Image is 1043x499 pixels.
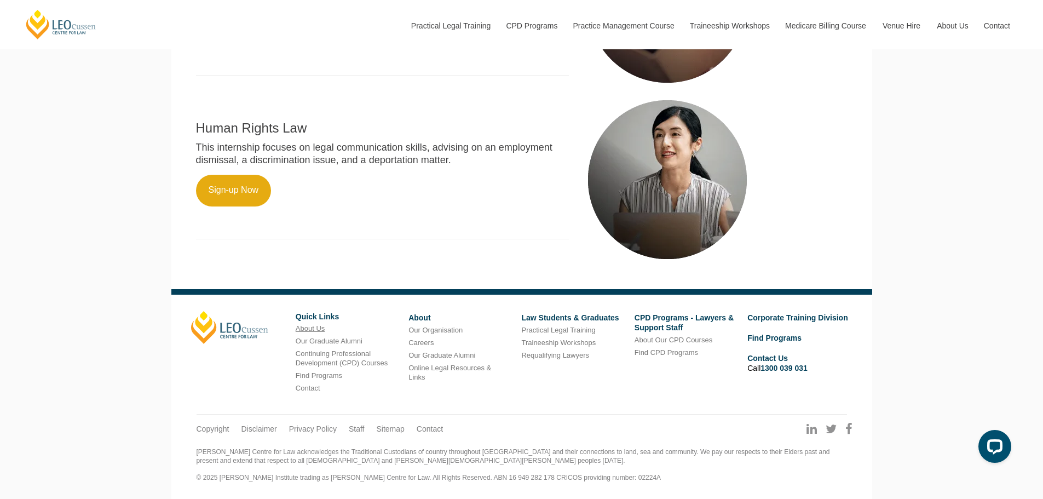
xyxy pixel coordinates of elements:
a: About Us [929,2,976,49]
a: Find Programs [296,371,342,380]
a: Traineeship Workshops [682,2,777,49]
a: Contact [976,2,1018,49]
a: Sign-up Now [196,175,272,207]
a: About [408,313,430,322]
a: Find CPD Programs [635,348,698,357]
a: Venue Hire [874,2,929,49]
iframe: LiveChat chat widget [970,426,1016,472]
a: Privacy Policy [289,424,337,434]
a: Contact Us [747,354,788,363]
a: CPD Programs - Lawyers & Support Staff [635,313,734,332]
a: Sitemap [376,424,404,434]
a: Practical Legal Training [521,326,595,334]
a: Disclaimer [241,424,276,434]
a: Medicare Billing Course [777,2,874,49]
a: Traineeship Workshops [521,339,596,347]
a: About Us [296,324,325,332]
a: Staff [349,424,365,434]
a: Corporate Training Division [747,313,848,322]
a: Copyright [197,424,229,434]
div: [PERSON_NAME] Centre for Law acknowledges the Traditional Custodians of country throughout [GEOGR... [197,448,847,482]
a: Find Programs [747,334,802,342]
a: About Our CPD Courses [635,336,712,344]
h2: Human Rights Law [196,121,569,135]
a: Contact [417,424,443,434]
a: 1300 039 031 [760,364,808,372]
a: Requalifying Lawyers [521,351,589,359]
a: Law Students & Graduates [521,313,619,322]
a: Contact [296,384,320,392]
a: Practical Legal Training [403,2,498,49]
a: Continuing Professional Development (CPD) Courses [296,349,388,367]
a: Our Graduate Alumni [408,351,475,359]
p: This internship focuses on legal communication skills, advising on an employment dismissal, a dis... [196,141,569,167]
h6: Quick Links [296,313,400,321]
a: Practice Management Course [565,2,682,49]
a: Our Organisation [408,326,463,334]
li: Call [747,352,852,375]
a: [PERSON_NAME] Centre for Law [25,9,97,40]
a: Online Legal Resources & Links [408,364,491,381]
a: Our Graduate Alumni [296,337,362,345]
a: Careers [408,339,434,347]
a: CPD Programs [498,2,564,49]
a: [PERSON_NAME] [191,311,268,344]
